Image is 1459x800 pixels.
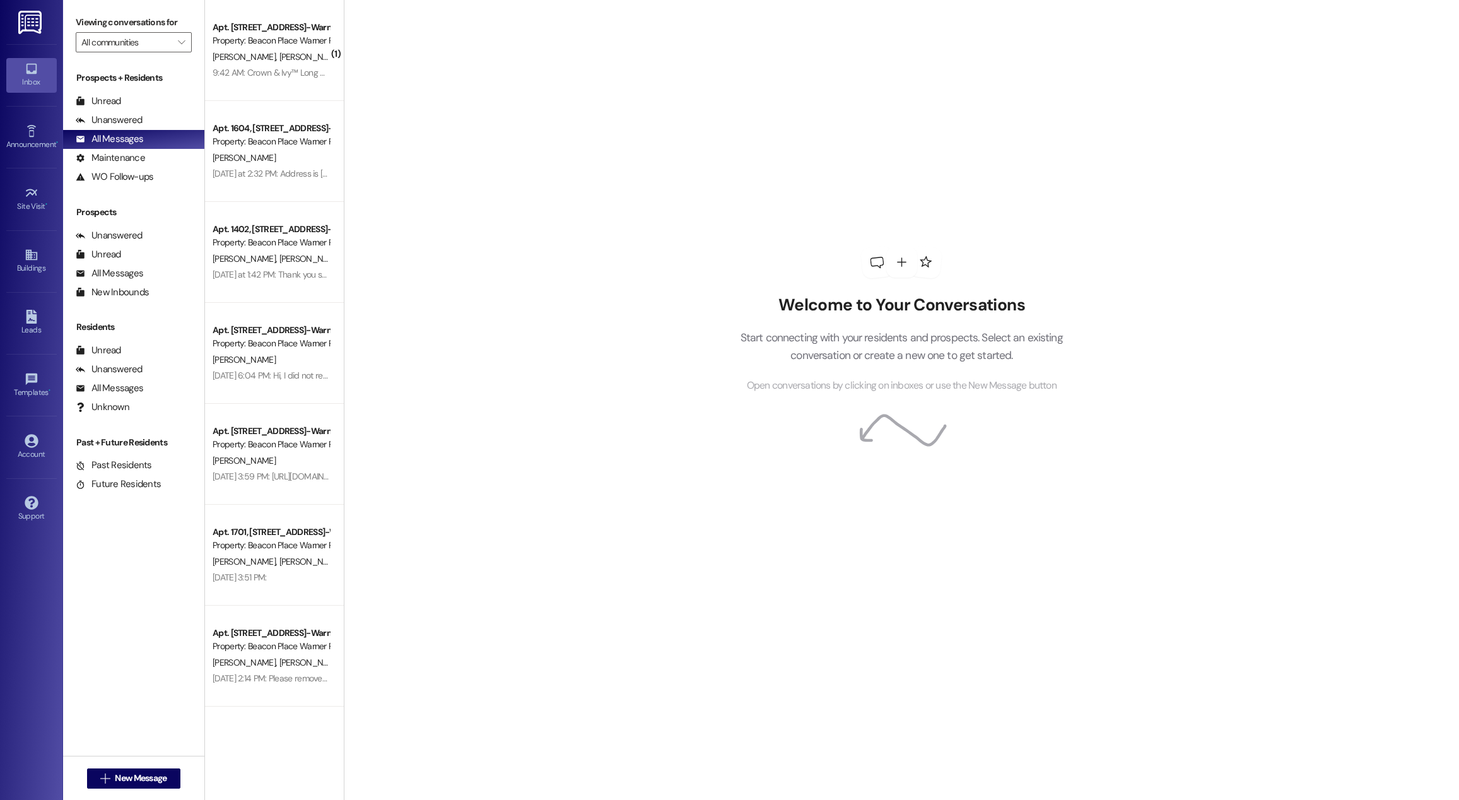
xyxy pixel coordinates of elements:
span: [PERSON_NAME] [213,556,279,567]
div: Past Residents [76,459,152,472]
div: Apt. [STREET_ADDRESS]-Warner Robins, LLC [213,324,329,337]
div: Apt. [STREET_ADDRESS]-Warner Robins, LLC [213,21,329,34]
div: Property: Beacon Place Warner Robins [213,337,329,350]
div: Unanswered [76,229,143,242]
div: Property: Beacon Place Warner Robins [213,539,329,552]
span: [PERSON_NAME] [213,152,276,163]
div: All Messages [76,132,143,146]
div: All Messages [76,382,143,395]
span: New Message [115,772,167,785]
div: Property: Beacon Place Warner Robins [213,640,329,653]
div: Prospects + Residents [63,71,204,85]
a: Site Visit • [6,182,57,216]
div: Property: Beacon Place Warner Robins [213,34,329,47]
div: Unanswered [76,363,143,376]
img: ResiDesk Logo [18,11,44,34]
span: [PERSON_NAME] [213,253,279,264]
a: Leads [6,306,57,340]
a: Buildings [6,244,57,278]
div: [DATE] 2:14 PM: Please remove [PERSON_NAME] from the text messages [213,673,476,684]
div: Prospects [63,206,204,219]
span: • [56,138,58,147]
span: [PERSON_NAME] [213,657,279,668]
div: Unread [76,95,121,108]
div: Unread [76,248,121,261]
div: Apt. 1604, [STREET_ADDRESS]-Warner Robins, LLC [213,122,329,135]
div: [DATE] 6:04 PM: Hi, I did not receive any email from IMS communities/Brivo. Please resend, thanks. [213,370,568,381]
div: WO Follow-ups [76,170,153,184]
span: [PERSON_NAME] [213,354,276,365]
div: Apt. [STREET_ADDRESS]-Warner Robins, LLC [213,425,329,438]
div: Property: Beacon Place Warner Robins [213,236,329,249]
div: Future Residents [76,478,161,491]
div: [DATE] at 1:42 PM: Thank you so much! [213,269,351,280]
div: Apt. 1402, [STREET_ADDRESS]-Warner Robins, LLC [213,223,329,236]
div: Apt. [STREET_ADDRESS]-Warner Robins, LLC [213,626,329,640]
label: Viewing conversations for [76,13,192,32]
div: [DATE] 3:51 PM: [213,572,267,583]
a: Account [6,430,57,464]
div: New Inbounds [76,286,149,299]
div: Maintenance [76,151,145,165]
span: [PERSON_NAME] [213,455,276,466]
span: [PERSON_NAME] [279,657,342,668]
a: Templates • [6,368,57,403]
i:  [178,37,185,47]
span: [PERSON_NAME] [279,51,342,62]
div: Apt. 1701, [STREET_ADDRESS]-Warner Robins, LLC [213,526,329,539]
span: [PERSON_NAME] [213,51,279,62]
a: Support [6,492,57,526]
h2: Welcome to Your Conversations [721,295,1082,315]
div: Property: Beacon Place Warner Robins [213,438,329,451]
div: [DATE] 3:59 PM: [URL][DOMAIN_NAME] [213,471,354,482]
div: Unknown [76,401,129,414]
a: Inbox [6,58,57,92]
div: 9:42 AM: Crown & Ivy™ Long Sleeve Oxford Shirt | [PERSON_NAME] [URL][DOMAIN_NAME] [213,67,542,78]
span: [PERSON_NAME] [279,253,342,264]
div: Unread [76,344,121,357]
button: New Message [87,768,180,789]
p: Start connecting with your residents and prospects. Select an existing conversation or create a n... [721,329,1082,365]
div: Past + Future Residents [63,436,204,449]
div: [DATE] at 2:32 PM: Address is [STREET_ADDRESS][PERSON_NAME][PERSON_NAME] [213,168,519,179]
span: • [45,200,47,209]
input: All communities [81,32,172,52]
div: Property: Beacon Place Warner Robins [213,135,329,148]
div: Residents [63,321,204,334]
i:  [100,774,110,784]
span: Open conversations by clicking on inboxes or use the New Message button [747,378,1057,394]
span: [PERSON_NAME] [279,556,342,567]
div: All Messages [76,267,143,280]
span: • [49,386,50,395]
div: Unanswered [76,114,143,127]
